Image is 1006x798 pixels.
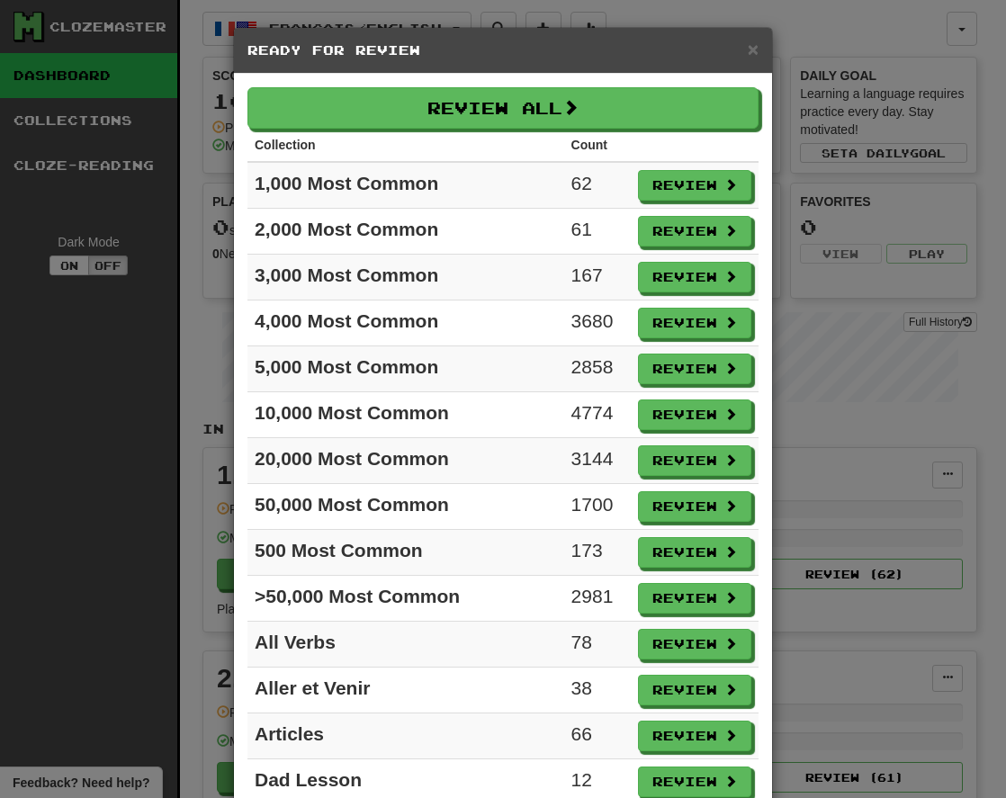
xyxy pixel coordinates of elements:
button: Review [638,262,751,292]
td: 20,000 Most Common [247,438,564,484]
td: 66 [564,713,631,759]
td: 1,000 Most Common [247,162,564,209]
button: Review [638,399,751,430]
td: 4774 [564,392,631,438]
td: 10,000 Most Common [247,392,564,438]
td: 50,000 Most Common [247,484,564,530]
td: >50,000 Most Common [247,576,564,622]
td: 173 [564,530,631,576]
span: × [748,39,759,59]
td: 2,000 Most Common [247,209,564,255]
td: 500 Most Common [247,530,564,576]
button: Review [638,537,751,568]
td: 1700 [564,484,631,530]
td: 61 [564,209,631,255]
td: 3680 [564,300,631,346]
td: 3144 [564,438,631,484]
td: 5,000 Most Common [247,346,564,392]
button: Review [638,629,751,659]
button: Review [638,491,751,522]
td: 38 [564,668,631,713]
td: All Verbs [247,622,564,668]
button: Review [638,445,751,476]
button: Review [638,583,751,614]
button: Review [638,767,751,797]
td: 2858 [564,346,631,392]
button: Review [638,675,751,705]
button: Review [638,170,751,201]
td: Aller et Venir [247,668,564,713]
td: 78 [564,622,631,668]
button: Review [638,354,751,384]
td: Articles [247,713,564,759]
button: Review [638,721,751,751]
td: 4,000 Most Common [247,300,564,346]
th: Collection [247,129,564,162]
button: Review [638,308,751,338]
th: Count [564,129,631,162]
button: Close [748,40,759,58]
td: 3,000 Most Common [247,255,564,300]
button: Review [638,216,751,247]
h5: Ready for Review [247,41,759,59]
td: 167 [564,255,631,300]
td: 62 [564,162,631,209]
td: 2981 [564,576,631,622]
button: Review All [247,87,759,129]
